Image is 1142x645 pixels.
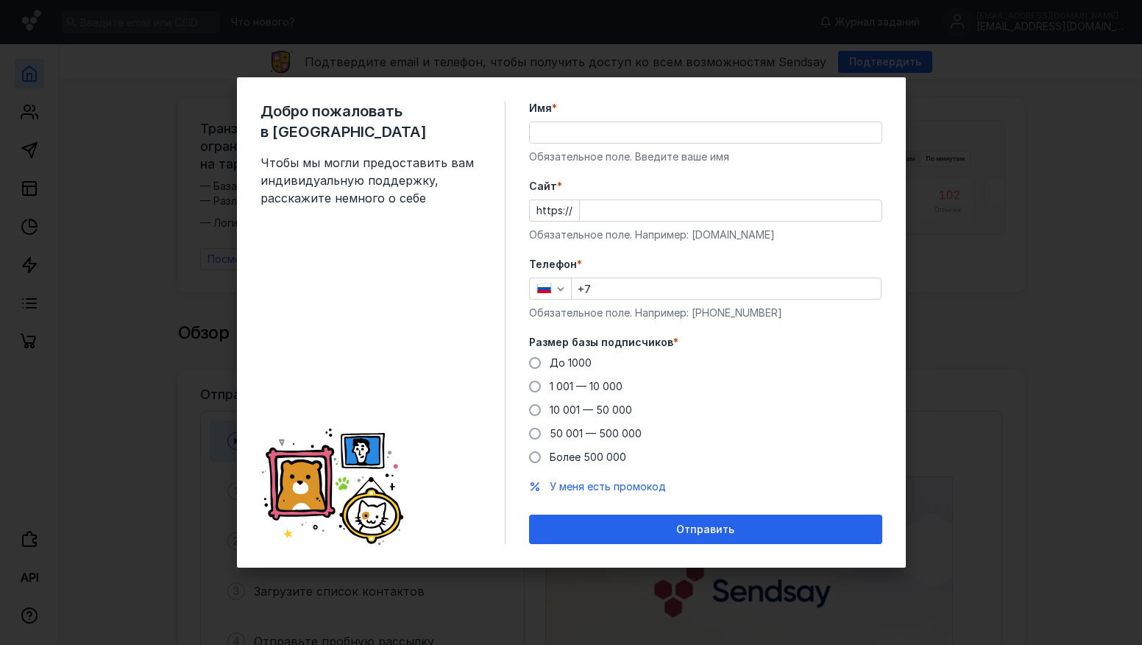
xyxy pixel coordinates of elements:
[529,179,557,194] span: Cайт
[529,257,577,272] span: Телефон
[550,480,666,493] span: У меня есть промокод
[529,515,882,544] button: Отправить
[550,380,623,392] span: 1 001 — 10 000
[260,101,481,142] span: Добро пожаловать в [GEOGRAPHIC_DATA]
[550,479,666,494] button: У меня есть промокод
[529,335,673,350] span: Размер базы подписчиков
[260,154,481,207] span: Чтобы мы могли предоставить вам индивидуальную поддержку, расскажите немного о себе
[529,306,882,320] div: Обязательное поле. Например: [PHONE_NUMBER]
[529,149,882,164] div: Обязательное поле. Введите ваше имя
[550,427,642,440] span: 50 001 — 500 000
[529,101,552,116] span: Имя
[550,356,592,369] span: До 1000
[550,403,632,416] span: 10 001 — 50 000
[676,524,734,536] span: Отправить
[550,451,626,463] span: Более 500 000
[529,228,882,242] div: Обязательное поле. Например: [DOMAIN_NAME]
